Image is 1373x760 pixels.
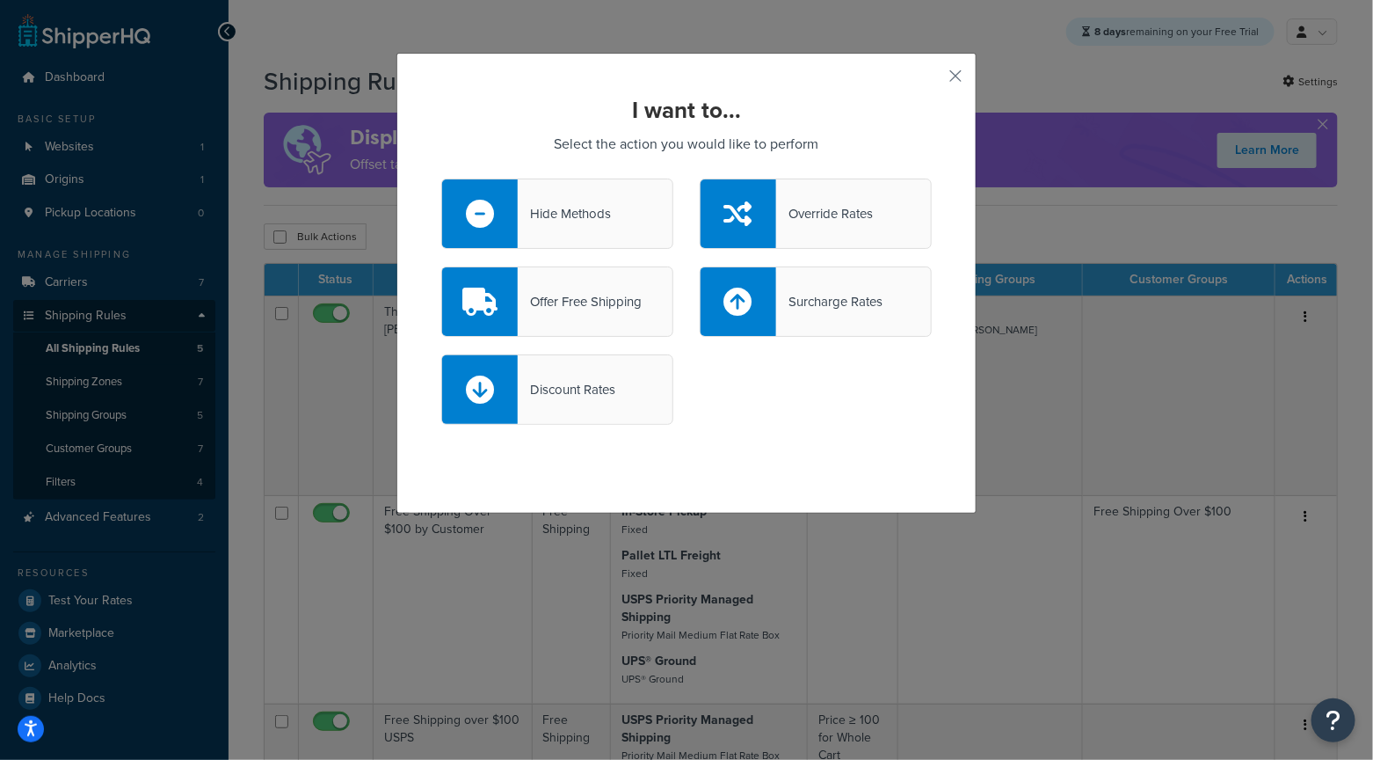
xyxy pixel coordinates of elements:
div: Hide Methods [518,201,611,226]
div: Discount Rates [518,377,615,402]
div: Override Rates [776,201,873,226]
p: Select the action you would like to perform [441,132,932,157]
strong: I want to... [632,93,741,127]
button: Open Resource Center [1311,698,1355,742]
div: Surcharge Rates [776,289,883,314]
div: Offer Free Shipping [518,289,642,314]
